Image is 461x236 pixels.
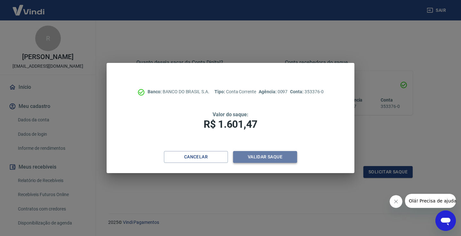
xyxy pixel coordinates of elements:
span: Agência: [259,89,278,94]
iframe: Fechar mensagem [390,195,402,208]
p: 353376-0 [290,88,323,95]
p: 0097 [259,88,287,95]
span: Conta: [290,89,304,94]
span: Banco: [148,89,163,94]
span: Valor do saque: [213,111,248,118]
iframe: Botão para abrir a janela de mensagens [435,210,456,231]
button: Validar saque [233,151,297,163]
span: Olá! Precisa de ajuda? [4,4,54,10]
span: Tipo: [214,89,226,94]
iframe: Mensagem da empresa [405,194,456,208]
p: BANCO DO BRASIL S.A. [148,88,209,95]
span: R$ 1.601,47 [204,118,257,130]
p: Conta Corrente [214,88,256,95]
button: Cancelar [164,151,228,163]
